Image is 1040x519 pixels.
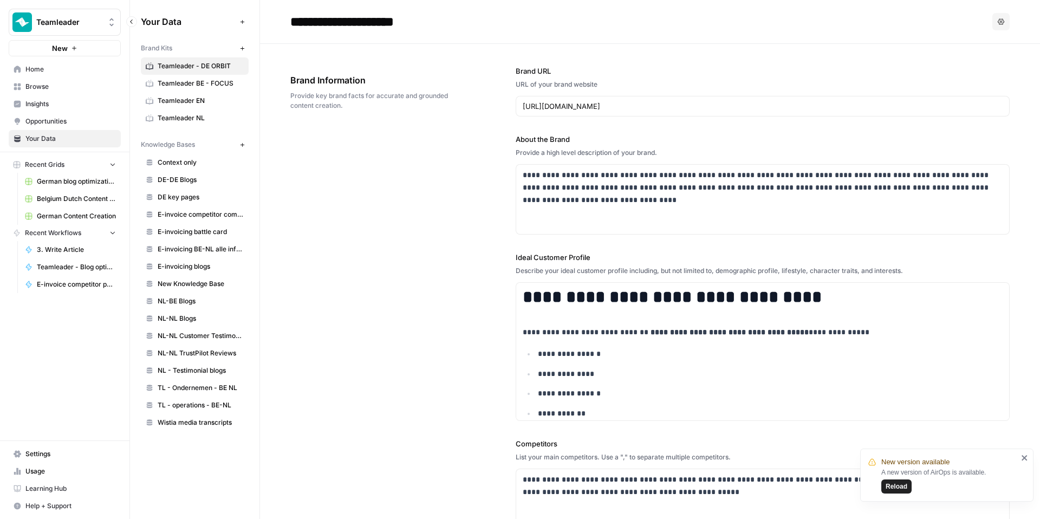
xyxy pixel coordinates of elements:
span: German Content Creation [37,211,116,221]
a: NL-BE Blogs [141,293,249,310]
a: Usage [9,463,121,480]
a: German blog optimization proposals [20,173,121,190]
a: Browse [9,78,121,95]
span: 3. Write Article [37,245,116,255]
div: A new version of AirOps is available. [881,468,1018,494]
button: close [1021,453,1029,462]
span: NL - Testimonial blogs [158,366,244,375]
span: E-invoicing battle card [158,227,244,237]
span: Reload [886,482,907,491]
span: New version available [881,457,950,468]
span: Insights [25,99,116,109]
span: E-invoicing blogs [158,262,244,271]
a: E-invoice competitor comparison [141,206,249,223]
span: Wistia media transcripts [158,418,244,427]
label: Brand URL [516,66,1010,76]
span: Usage [25,466,116,476]
span: Browse [25,82,116,92]
label: Ideal Customer Profile [516,252,1010,263]
span: Your Data [25,134,116,144]
span: Provide key brand facts for accurate and grounded content creation. [290,91,455,111]
span: Teamleader - DE ORBIT [158,61,244,71]
a: Home [9,61,121,78]
span: DE-DE Blogs [158,175,244,185]
span: German blog optimization proposals [37,177,116,186]
span: NL-NL TrustPilot Reviews [158,348,244,358]
input: www.sundaysoccer.com [523,101,1003,112]
div: Describe your ideal customer profile including, but not limited to, demographic profile, lifestyl... [516,266,1010,276]
div: List your main competitors. Use a "," to separate multiple competitors. [516,452,1010,462]
a: DE key pages [141,189,249,206]
a: NL - Testimonial blogs [141,362,249,379]
span: Knowledge Bases [141,140,195,150]
a: 3. Write Article [20,241,121,258]
div: Provide a high level description of your brand. [516,148,1010,158]
a: Settings [9,445,121,463]
span: Teamleader [36,17,102,28]
a: TL - Ondernemen - BE NL [141,379,249,397]
span: Recent Grids [25,160,64,170]
div: URL of your brand website [516,80,1010,89]
a: German Content Creation [20,207,121,225]
span: New [52,43,68,54]
a: DE-DE Blogs [141,171,249,189]
a: Teamleader BE - FOCUS [141,75,249,92]
a: NL-NL Customer Testimonials [141,327,249,345]
span: NL-NL Customer Testimonials [158,331,244,341]
span: TL - Ondernemen - BE NL [158,383,244,393]
a: Teamleader - Blog optimalisatie voorstellen [20,258,121,276]
span: Learning Hub [25,484,116,494]
a: E-invoicing blogs [141,258,249,275]
span: Settings [25,449,116,459]
span: Teamleader - Blog optimalisatie voorstellen [37,262,116,272]
a: E-invoice competitor pages [20,276,121,293]
span: Home [25,64,116,74]
span: Brand Kits [141,43,172,53]
span: Help + Support [25,501,116,511]
img: Teamleader Logo [12,12,32,32]
span: Teamleader EN [158,96,244,106]
a: E-invoicing battle card [141,223,249,241]
a: Belgium Dutch Content Creation [20,190,121,207]
span: E-invoice competitor comparison [158,210,244,219]
a: Learning Hub [9,480,121,497]
button: New [9,40,121,56]
span: NL-BE Blogs [158,296,244,306]
a: Your Data [9,130,121,147]
span: Teamleader NL [158,113,244,123]
button: Help + Support [9,497,121,515]
span: TL - operations - BE-NL [158,400,244,410]
span: Belgium Dutch Content Creation [37,194,116,204]
label: Competitors [516,438,1010,449]
a: Context only [141,154,249,171]
span: Your Data [141,15,236,28]
a: E-invoicing BE-NL alle informatie [141,241,249,258]
span: Teamleader BE - FOCUS [158,79,244,88]
a: Teamleader - DE ORBIT [141,57,249,75]
a: NL-NL TrustPilot Reviews [141,345,249,362]
span: Recent Workflows [25,228,81,238]
span: NL-NL Blogs [158,314,244,323]
span: New Knowledge Base [158,279,244,289]
a: Opportunities [9,113,121,130]
a: Teamleader EN [141,92,249,109]
a: Insights [9,95,121,113]
a: Wistia media transcripts [141,414,249,431]
span: Context only [158,158,244,167]
a: New Knowledge Base [141,275,249,293]
span: E-invoice competitor pages [37,280,116,289]
span: DE key pages [158,192,244,202]
a: TL - operations - BE-NL [141,397,249,414]
button: Recent Workflows [9,225,121,241]
span: Brand Information [290,74,455,87]
label: About the Brand [516,134,1010,145]
a: Teamleader NL [141,109,249,127]
a: NL-NL Blogs [141,310,249,327]
button: Workspace: Teamleader [9,9,121,36]
button: Recent Grids [9,157,121,173]
button: Reload [881,479,912,494]
span: E-invoicing BE-NL alle informatie [158,244,244,254]
span: Opportunities [25,116,116,126]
